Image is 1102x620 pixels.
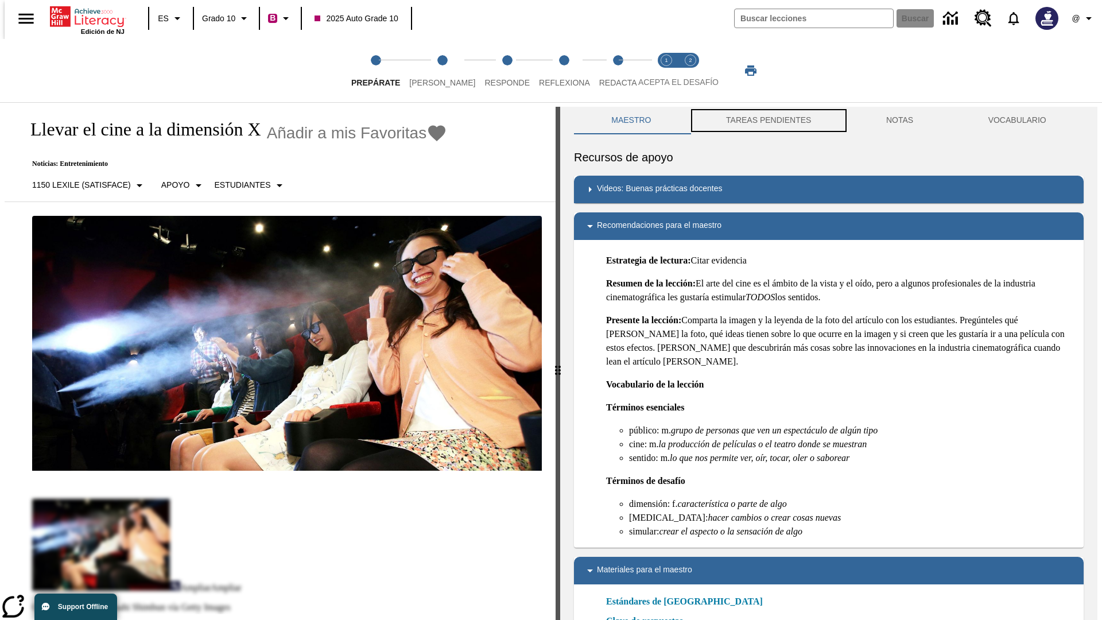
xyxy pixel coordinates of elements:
[999,3,1029,33] a: Notificaciones
[574,148,1084,166] h6: Recursos de apoyo
[263,8,297,29] button: Boost El color de la clase es rojo violeta. Cambiar el color de la clase.
[574,107,689,134] button: Maestro
[351,78,400,87] span: Prepárate
[606,254,1074,268] p: Citar evidencia
[267,123,448,143] button: Añadir a mis Favoritas - Llevar el cine a la dimensión X
[574,557,1084,584] div: Materiales para el maestro
[968,3,999,34] a: Centro de recursos, Se abrirá en una pestaña nueva.
[342,39,409,102] button: Prepárate step 1 of 5
[556,107,560,620] div: Pulsa la tecla de intro o la barra espaciadora y luego presiona las flechas de derecha e izquierd...
[606,313,1074,369] p: Comparta la imagen y la leyenda de la foto del artículo con los estudiantes. Pregúnteles qué [PER...
[597,183,722,196] p: Videos: Buenas prácticas docentes
[606,476,685,486] strong: Términos de desafío
[315,13,398,25] span: 2025 Auto Grade 10
[202,13,235,25] span: Grado 10
[539,78,590,87] span: Reflexiona
[746,292,775,302] em: TODOS
[81,28,125,35] span: Edición de NJ
[665,57,668,63] text: 1
[629,437,1074,451] li: cine: m.
[629,424,1074,437] li: público: m.
[677,499,786,509] em: característica o parte de algo
[210,175,291,196] button: Seleccionar estudiante
[50,4,125,35] div: Portada
[32,179,131,191] p: 1150 Lexile (Satisface)
[629,497,1074,511] li: dimensión: f.
[1065,8,1102,29] button: Perfil/Configuración
[606,315,678,325] strong: Presente la lección
[629,525,1074,538] li: simular:
[28,175,151,196] button: Seleccione Lexile, 1150 Lexile (Satisface)
[659,526,802,536] em: crear el aspecto o la sensación de algo
[674,39,707,102] button: Acepta el desafío contesta step 2 of 2
[153,8,189,29] button: Lenguaje: ES, Selecciona un idioma
[606,595,770,609] a: Estándares de [GEOGRAPHIC_DATA]
[267,124,427,142] span: Añadir a mis Favoritas
[606,255,691,265] strong: Estrategia de lectura:
[157,175,210,196] button: Tipo de apoyo, Apoyo
[574,212,1084,240] div: Recomendaciones para el maestro
[599,78,637,87] span: Redacta
[689,107,849,134] button: TAREAS PENDIENTES
[18,160,447,168] p: Noticias: Entretenimiento
[606,278,696,288] strong: Resumen de la lección:
[161,179,190,191] p: Apoyo
[18,119,261,140] h1: Llevar el cine a la dimensión X
[590,39,646,102] button: Redacta step 5 of 5
[1035,7,1058,30] img: Avatar
[409,78,475,87] span: [PERSON_NAME]
[475,39,539,102] button: Responde step 3 of 5
[530,39,599,102] button: Reflexiona step 4 of 5
[629,451,1074,465] li: sentido: m.
[708,513,841,522] em: hacer cambios o crear cosas nuevas
[270,11,275,25] span: B
[34,594,117,620] button: Support Offline
[9,2,43,36] button: Abrir el menú lateral
[215,179,271,191] p: Estudiantes
[650,39,683,102] button: Acepta el desafío lee step 1 of 2
[849,107,951,134] button: NOTAS
[732,60,769,81] button: Imprimir
[158,13,169,25] span: ES
[58,603,108,611] span: Support Offline
[560,107,1097,620] div: activity
[606,277,1074,304] p: El arte del cine es el ámbito de la vista y el oído, pero a algunos profesionales de la industria...
[678,315,681,325] strong: :
[5,107,556,614] div: reading
[671,425,878,435] em: grupo de personas que ven un espectáculo de algún tipo
[950,107,1084,134] button: VOCABULARIO
[659,439,867,449] em: la producción de películas o el teatro donde se muestran
[1072,13,1080,25] span: @
[197,8,255,29] button: Grado: Grado 10, Elige un grado
[597,564,692,578] p: Materiales para el maestro
[574,176,1084,203] div: Videos: Buenas prácticas docentes
[1029,3,1065,33] button: Escoja un nuevo avatar
[638,77,719,87] span: ACEPTA EL DESAFÍO
[32,216,542,471] img: El panel situado frente a los asientos rocía con agua nebulizada al feliz público en un cine equi...
[574,107,1084,134] div: Instructional Panel Tabs
[670,453,849,463] em: lo que nos permite ver, oír, tocar, oler o saborear
[689,57,692,63] text: 2
[629,511,1074,525] li: [MEDICAL_DATA]:
[735,9,893,28] input: Buscar campo
[484,78,530,87] span: Responde
[597,219,721,233] p: Recomendaciones para el maestro
[606,379,704,389] strong: Vocabulario de la lección
[936,3,968,34] a: Centro de información
[606,402,684,412] strong: Términos esenciales
[400,39,484,102] button: Lee step 2 of 5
